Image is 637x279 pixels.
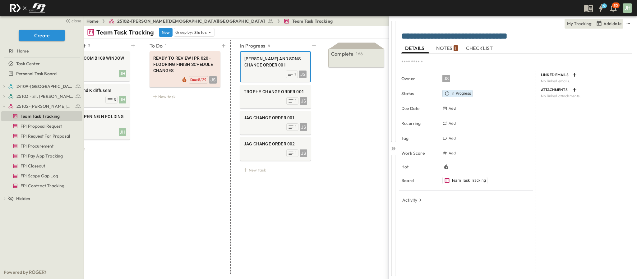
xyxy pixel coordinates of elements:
[150,92,220,101] div: New task
[21,133,70,139] span: FPI Request For Proposal
[63,55,126,67] span: PR 021 - ROOM B108 WINDOW CHANGE
[625,20,632,27] button: sidedrawer-menu
[96,28,154,37] p: Team Task Tracking
[449,136,456,141] h6: Add
[86,18,336,24] nav: breadcrumbs
[19,30,65,41] button: Create
[567,21,593,27] p: My Tracking:
[1,171,82,181] div: test
[541,79,628,84] p: No linked emails.
[1,111,82,121] div: test
[198,78,206,82] span: 8/29
[451,178,486,183] span: Team Task Tracking
[295,151,297,156] span: 1
[436,46,458,51] span: NOTES
[153,55,217,74] span: READY TO REVIEW | PR 020 - FLOORING FINISH SCHEDULE CHANGES
[541,87,570,92] p: ATTACHMENTS
[401,90,434,97] p: Status
[1,121,82,131] div: test
[300,123,307,131] div: JS
[16,71,57,77] span: Personal Task Board
[21,153,63,159] span: FPI Pay App Tracking
[21,163,45,169] span: FPI Closeout
[331,50,353,57] p: Complete
[442,75,450,82] div: Jesse Sullivan (jsullivan@fpibuilders.com)
[449,106,456,111] h6: Add
[21,143,54,149] span: FPI Procurement
[595,20,622,27] button: Tracking Date Menu
[119,128,126,136] div: JH
[1,101,82,111] div: test
[244,89,307,95] span: TROPHY CHANGE ORDER 001
[405,46,426,51] span: DETAILS
[451,91,471,96] span: In Progress
[603,21,621,27] p: Add date
[295,98,297,103] span: 1
[449,121,456,126] h6: Add
[614,3,618,8] p: 30
[402,197,417,203] p: Activity
[300,97,307,105] div: JS
[1,181,82,191] div: test
[401,120,434,126] p: Recurring
[1,151,82,161] div: test
[194,29,207,35] p: Status
[63,87,126,94] span: Lights H and K diffusers
[295,125,297,130] span: 1
[1,131,82,141] div: test
[244,56,307,68] span: [PERSON_NAME] AND SONS CHANGE ORDER 001
[114,97,116,102] span: 3
[16,103,73,109] span: 25102-Christ The Redeemer Anglican Church
[541,94,628,98] p: No linked attachments.
[400,196,426,204] button: Activity
[449,151,456,156] h6: Add
[603,3,605,8] h6: 9
[190,77,198,82] span: Due:
[401,105,434,112] p: Due Date
[294,72,296,77] span: 1
[268,43,270,49] p: 4
[63,113,126,126] span: PR 018 - OPENING N FOLDING DOORS
[240,166,311,174] div: New task
[623,3,632,13] div: JH
[16,61,40,67] span: Task Center
[159,28,173,37] button: New
[72,18,81,24] span: close
[401,135,434,141] p: Tag
[16,195,30,202] span: Hidden
[7,2,48,15] img: c8d7d1ed905e502e8f77bf7063faec64e13b34fdb1f2bdd94b0e311fc34f8000.png
[1,81,82,91] div: test
[150,42,163,49] p: To Do
[86,18,99,24] a: Home
[401,177,434,184] p: Board
[175,29,193,35] p: Group by:
[209,76,217,84] div: JS
[244,141,307,147] span: JAG CHANGE ORDER 002
[1,161,82,171] div: test
[21,173,58,179] span: FPI Scope Gap Log
[442,75,450,82] div: JS
[21,113,60,119] span: Team Task Tracking
[1,141,82,151] div: test
[300,149,307,157] div: JS
[119,96,126,103] div: JH
[240,42,265,49] p: In Progress
[401,164,434,170] p: Hot
[119,70,126,77] div: JH
[299,71,307,78] div: JS
[16,83,73,89] span: 24109-St. Teresa of Calcutta Parish Hall
[88,43,90,49] p: 3
[17,48,29,54] span: Home
[59,144,130,153] div: New task
[466,46,494,51] span: CHECKLIST
[244,115,307,121] span: JAG CHANGE ORDER 001
[455,45,456,51] p: 1
[21,183,65,189] span: FPI Contract Tracking
[1,69,82,79] div: test
[1,91,82,101] div: test
[21,123,62,129] span: FPI Proposal Request
[401,150,434,156] p: Work Score
[401,75,434,82] p: Owner
[117,18,265,24] span: 25102-[PERSON_NAME][DEMOGRAPHIC_DATA][GEOGRAPHIC_DATA]
[292,18,333,24] span: Team Task Tracking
